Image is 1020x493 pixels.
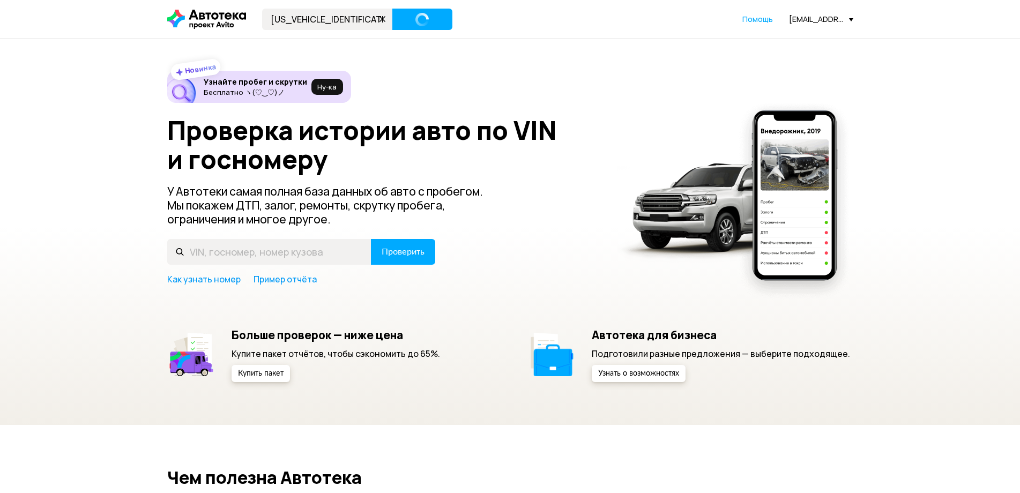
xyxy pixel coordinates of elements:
input: VIN, госномер, номер кузова [167,239,371,265]
button: Узнать о возможностях [592,365,686,382]
h2: Чем полезна Автотека [167,468,853,487]
button: Проверить [371,239,435,265]
p: Подготовили разные предложения — выберите подходящее. [592,348,850,360]
span: Помощь [742,14,773,24]
p: У Автотеки самая полная база данных об авто с пробегом. Мы покажем ДТП, залог, ремонты, скрутку п... [167,184,501,226]
span: Узнать о возможностях [598,370,679,377]
p: Бесплатно ヽ(♡‿♡)ノ [204,88,307,96]
button: Купить пакет [232,365,290,382]
p: Купите пакет отчётов, чтобы сэкономить до 65%. [232,348,440,360]
a: Помощь [742,14,773,25]
h6: Узнайте пробег и скрутки [204,77,307,87]
div: [EMAIL_ADDRESS][DOMAIN_NAME] [789,14,853,24]
span: Ну‑ка [317,83,337,91]
h1: Проверка истории авто по VIN и госномеру [167,116,603,174]
span: Купить пакет [238,370,284,377]
a: Как узнать номер [167,273,241,285]
span: Проверить [382,248,425,256]
strong: Новинка [184,62,217,76]
a: Пример отчёта [254,273,317,285]
input: VIN, госномер, номер кузова [262,9,393,30]
h5: Автотека для бизнеса [592,328,850,342]
h5: Больше проверок — ниже цена [232,328,440,342]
